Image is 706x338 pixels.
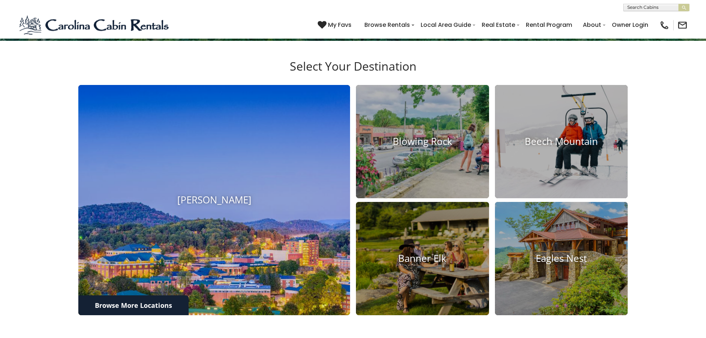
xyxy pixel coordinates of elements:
[318,20,353,30] a: My Favs
[522,18,576,31] a: Rental Program
[608,18,652,31] a: Owner Login
[495,202,628,315] a: Eagles Nest
[18,14,171,36] img: Blue-2.png
[361,18,414,31] a: Browse Rentals
[356,136,489,147] h4: Blowing Rock
[77,59,629,85] h3: Select Your Destination
[677,20,688,30] img: mail-regular-black.png
[495,85,628,198] a: Beech Mountain
[78,85,350,315] a: [PERSON_NAME]
[78,295,189,315] a: Browse More Locations
[328,20,352,29] span: My Favs
[356,85,489,198] a: Blowing Rock
[579,18,605,31] a: About
[495,136,628,147] h4: Beech Mountain
[495,253,628,264] h4: Eagles Nest
[478,18,519,31] a: Real Estate
[417,18,475,31] a: Local Area Guide
[356,253,489,264] h4: Banner Elk
[356,202,489,315] a: Banner Elk
[78,195,350,206] h4: [PERSON_NAME]
[659,20,670,30] img: phone-regular-black.png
